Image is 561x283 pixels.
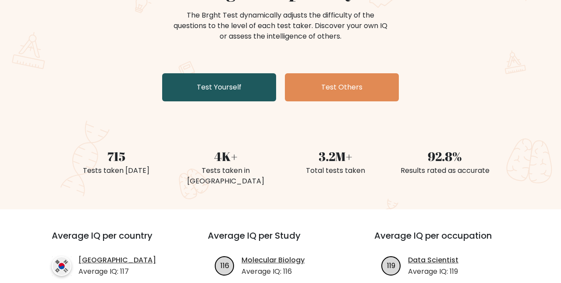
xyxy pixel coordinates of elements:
[78,255,156,265] a: [GEOGRAPHIC_DATA]
[395,147,494,165] div: 92.8%
[220,260,229,270] text: 116
[286,165,385,176] div: Total tests taken
[78,266,156,277] p: Average IQ: 117
[387,260,395,270] text: 119
[285,73,399,101] a: Test Others
[176,147,275,165] div: 4K+
[52,230,176,251] h3: Average IQ per country
[408,266,458,277] p: Average IQ: 119
[162,73,276,101] a: Test Yourself
[408,255,458,265] a: Data Scientist
[286,147,385,165] div: 3.2M+
[374,230,520,251] h3: Average IQ per occupation
[52,256,71,276] img: country
[241,255,305,265] a: Molecular Biology
[208,230,353,251] h3: Average IQ per Study
[67,165,166,176] div: Tests taken [DATE]
[67,147,166,165] div: 715
[171,10,390,42] div: The Brght Test dynamically adjusts the difficulty of the questions to the level of each test take...
[176,165,275,186] div: Tests taken in [GEOGRAPHIC_DATA]
[241,266,305,277] p: Average IQ: 116
[395,165,494,176] div: Results rated as accurate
